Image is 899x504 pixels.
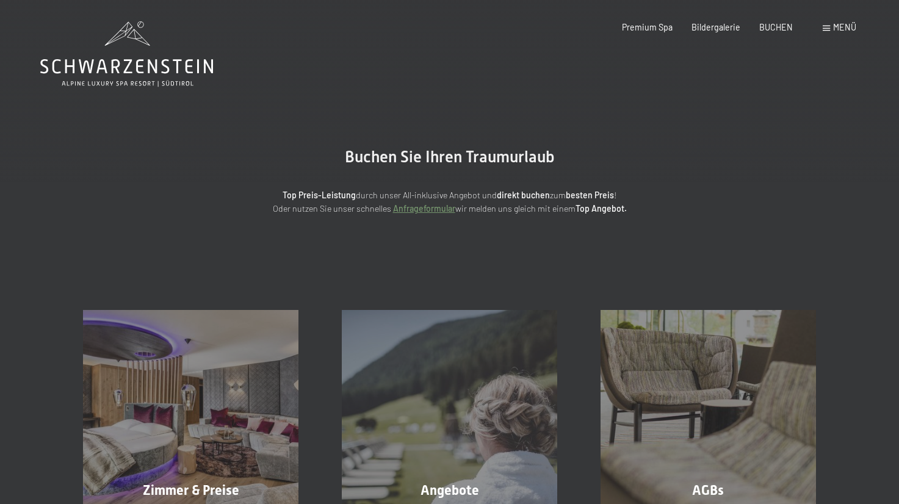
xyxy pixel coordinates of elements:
[345,148,555,166] span: Buchen Sie Ihren Traumurlaub
[691,22,740,32] a: Bildergalerie
[759,22,793,32] a: BUCHEN
[143,483,239,498] span: Zimmer & Preise
[421,483,479,498] span: Angebote
[576,203,627,214] strong: Top Angebot.
[393,203,455,214] a: Anfrageformular
[181,189,718,216] p: durch unser All-inklusive Angebot und zum ! Oder nutzen Sie unser schnelles wir melden uns gleich...
[692,483,724,498] span: AGBs
[833,22,856,32] span: Menü
[331,281,432,293] span: Einwilligung Marketing*
[566,190,614,200] strong: besten Preis
[497,190,550,200] strong: direkt buchen
[283,190,356,200] strong: Top Preis-Leistung
[622,22,673,32] a: Premium Spa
